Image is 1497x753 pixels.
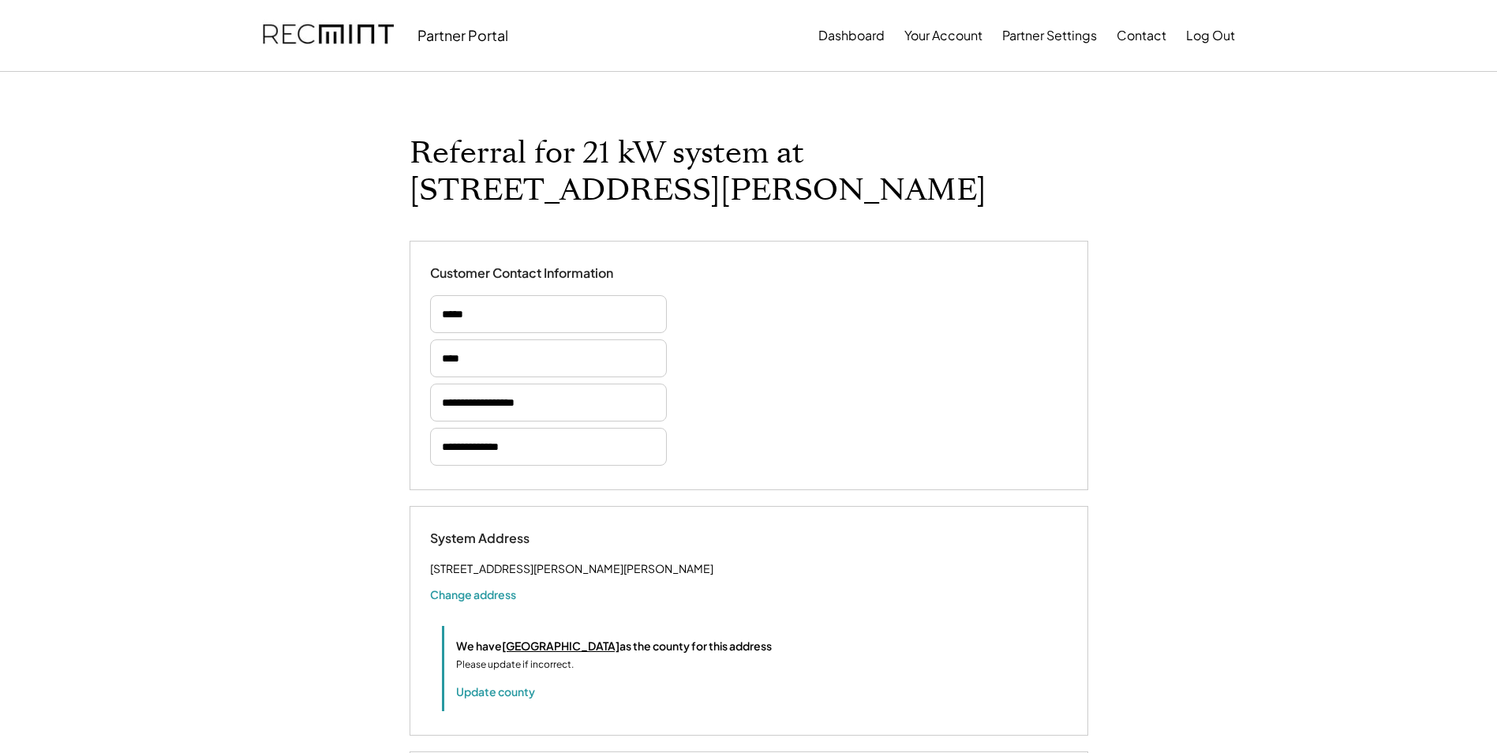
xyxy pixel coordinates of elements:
[502,639,619,653] u: [GEOGRAPHIC_DATA]
[456,657,574,672] div: Please update if incorrect.
[430,559,713,579] div: [STREET_ADDRESS][PERSON_NAME][PERSON_NAME]
[263,9,394,62] img: recmint-logotype%403x.png
[430,530,588,547] div: System Address
[1117,20,1166,51] button: Contact
[1186,20,1235,51] button: Log Out
[410,135,1088,209] h1: Referral for 21 kW system at [STREET_ADDRESS][PERSON_NAME]
[417,26,508,44] div: Partner Portal
[430,265,613,282] div: Customer Contact Information
[456,638,772,654] div: We have as the county for this address
[456,684,535,699] button: Update county
[1002,20,1097,51] button: Partner Settings
[430,586,516,602] button: Change address
[904,20,982,51] button: Your Account
[818,20,885,51] button: Dashboard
